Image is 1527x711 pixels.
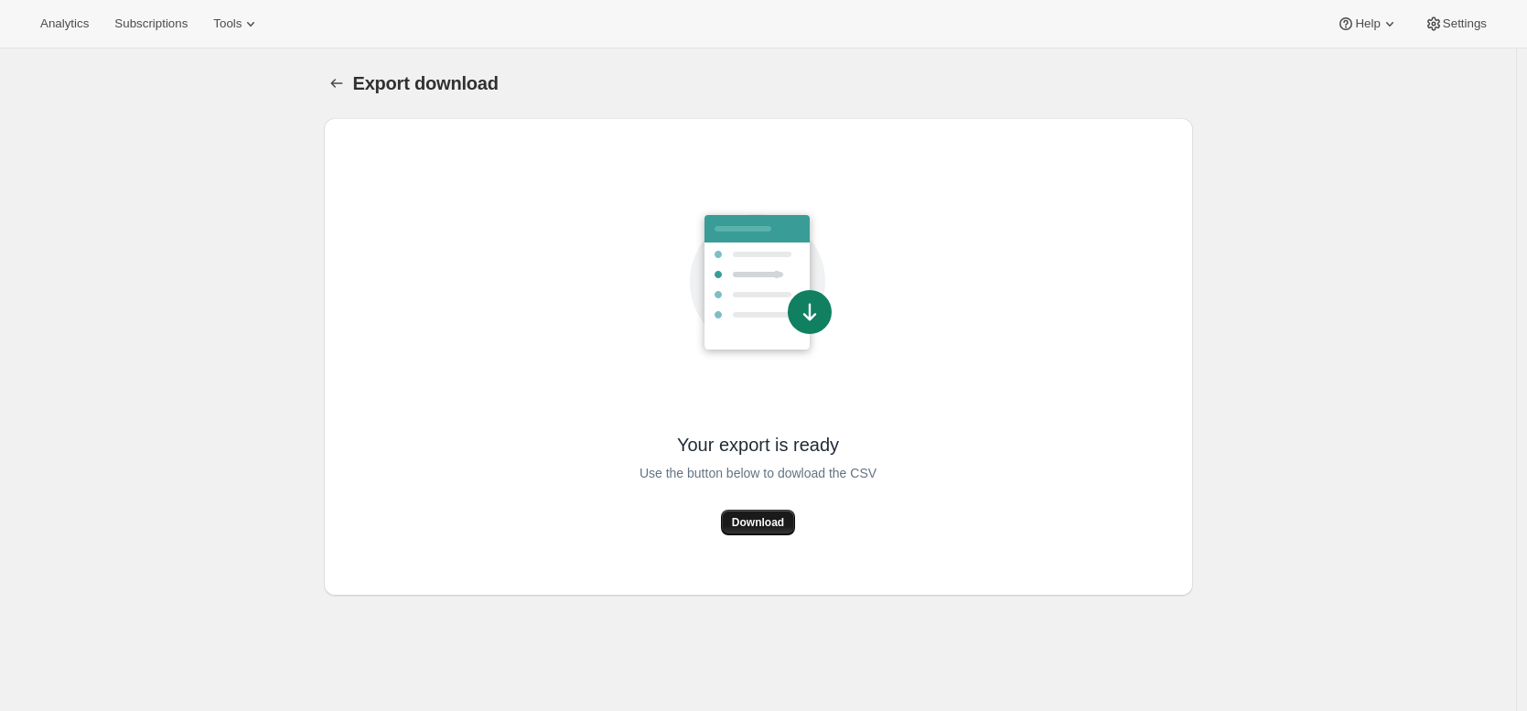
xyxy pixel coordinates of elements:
button: Subscriptions [103,11,199,37]
span: Export download [353,73,499,93]
button: Analytics [29,11,100,37]
span: Your export is ready [677,433,839,457]
span: Settings [1443,16,1487,31]
button: Settings [1414,11,1498,37]
span: Tools [213,16,242,31]
span: Help [1355,16,1380,31]
button: Export download [324,70,349,96]
button: Download [721,510,795,535]
span: Analytics [40,16,89,31]
span: Download [732,515,784,530]
button: Tools [202,11,271,37]
span: Use the button below to dowload the CSV [640,462,876,484]
span: Subscriptions [114,16,188,31]
button: Help [1326,11,1409,37]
